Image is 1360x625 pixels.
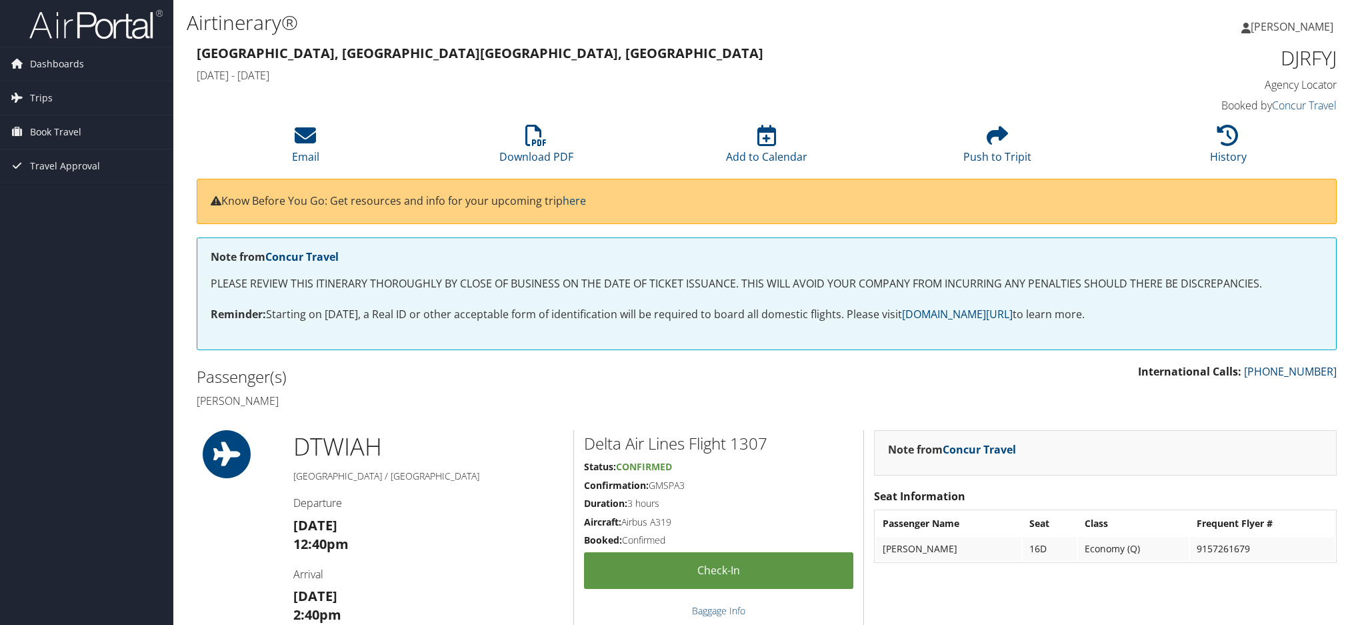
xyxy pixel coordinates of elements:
a: Concur Travel [943,442,1016,457]
span: Confirmed [616,460,672,473]
span: [PERSON_NAME] [1251,19,1333,34]
strong: International Calls: [1138,364,1241,379]
a: here [563,193,586,208]
img: airportal-logo.png [29,9,163,40]
a: Download PDF [499,132,573,164]
h5: GMSPA3 [584,479,853,492]
td: [PERSON_NAME] [876,537,1021,561]
a: Add to Calendar [726,132,807,164]
h5: Airbus A319 [584,516,853,529]
strong: 12:40pm [293,535,349,553]
a: Check-in [584,552,853,589]
h2: Passenger(s) [197,366,757,388]
h5: [GEOGRAPHIC_DATA] / [GEOGRAPHIC_DATA] [293,470,563,483]
strong: [DATE] [293,516,337,534]
strong: Note from [211,249,339,264]
strong: Reminder: [211,307,266,322]
strong: Status: [584,460,616,473]
p: PLEASE REVIEW THIS ITINERARY THOROUGHLY BY CLOSE OF BUSINESS ON THE DATE OF TICKET ISSUANCE. THIS... [211,275,1323,293]
strong: [DATE] [293,587,337,605]
strong: Booked: [584,534,622,546]
h4: Arrival [293,567,563,582]
strong: [GEOGRAPHIC_DATA], [GEOGRAPHIC_DATA] [GEOGRAPHIC_DATA], [GEOGRAPHIC_DATA] [197,44,763,62]
p: Know Before You Go: Get resources and info for your upcoming trip [211,193,1323,210]
h4: Departure [293,496,563,510]
span: Travel Approval [30,149,100,183]
h1: Airtinerary® [187,9,960,37]
th: Class [1078,512,1189,536]
a: Push to Tripit [963,132,1031,164]
a: History [1210,132,1247,164]
span: Trips [30,81,53,115]
th: Passenger Name [876,512,1021,536]
h4: Agency Locator [1067,77,1337,92]
td: Economy (Q) [1078,537,1189,561]
p: Starting on [DATE], a Real ID or other acceptable form of identification will be required to boar... [211,306,1323,324]
h1: DJRFYJ [1067,44,1337,72]
a: [PHONE_NUMBER] [1244,364,1337,379]
a: Concur Travel [265,249,339,264]
h4: Booked by [1067,98,1337,113]
strong: Aircraft: [584,516,621,528]
h1: DTW IAH [293,430,563,464]
strong: 2:40pm [293,606,341,624]
a: Concur Travel [1272,98,1337,113]
a: Email [292,132,319,164]
strong: Seat Information [874,489,965,504]
strong: Duration: [584,497,627,510]
h5: Confirmed [584,534,853,547]
td: 16D [1023,537,1077,561]
h2: Delta Air Lines Flight 1307 [584,432,853,455]
strong: Confirmation: [584,479,649,492]
a: [PERSON_NAME] [1241,7,1347,47]
span: Dashboards [30,47,84,81]
span: Book Travel [30,115,81,149]
strong: Note from [888,442,1016,457]
h4: [PERSON_NAME] [197,394,757,408]
th: Seat [1023,512,1077,536]
h4: [DATE] - [DATE] [197,68,1047,83]
a: [DOMAIN_NAME][URL] [902,307,1013,322]
th: Frequent Flyer # [1190,512,1335,536]
a: Baggage Info [692,604,745,617]
h5: 3 hours [584,497,853,510]
td: 9157261679 [1190,537,1335,561]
